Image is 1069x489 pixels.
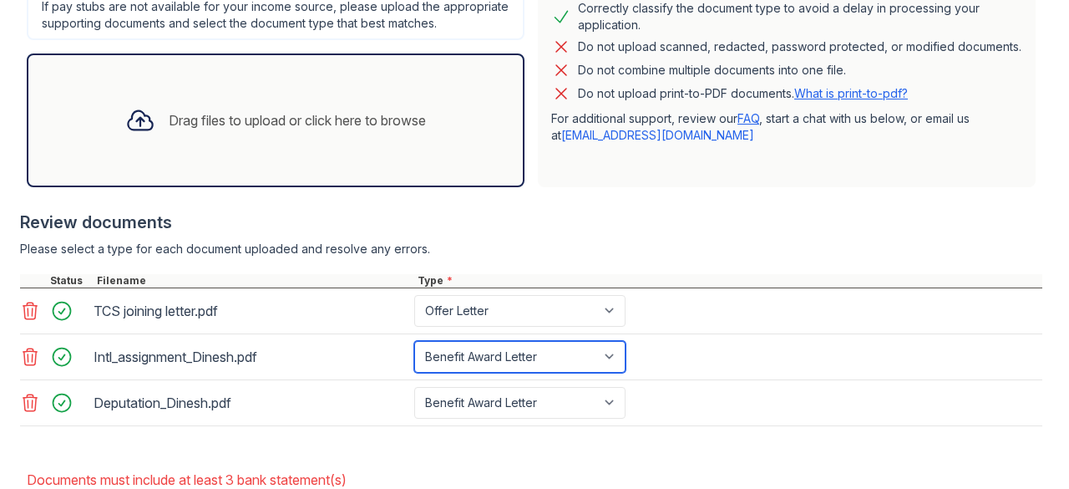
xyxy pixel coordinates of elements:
[578,60,846,80] div: Do not combine multiple documents into one file.
[561,128,754,142] a: [EMAIL_ADDRESS][DOMAIN_NAME]
[794,86,908,100] a: What is print-to-pdf?
[94,344,408,370] div: Intl_assignment_Dinesh.pdf
[169,110,426,130] div: Drag files to upload or click here to browse
[578,37,1021,57] div: Do not upload scanned, redacted, password protected, or modified documents.
[94,298,408,324] div: TCS joining letter.pdf
[94,390,408,416] div: Deputation_Dinesh.pdf
[551,110,1022,144] p: For additional support, review our , start a chat with us below, or email us at
[414,274,1042,288] div: Type
[737,111,759,125] a: FAQ
[94,274,414,288] div: Filename
[578,85,908,102] p: Do not upload print-to-PDF documents.
[20,241,1042,257] div: Please select a type for each document uploaded and resolve any errors.
[20,211,1042,234] div: Review documents
[47,274,94,288] div: Status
